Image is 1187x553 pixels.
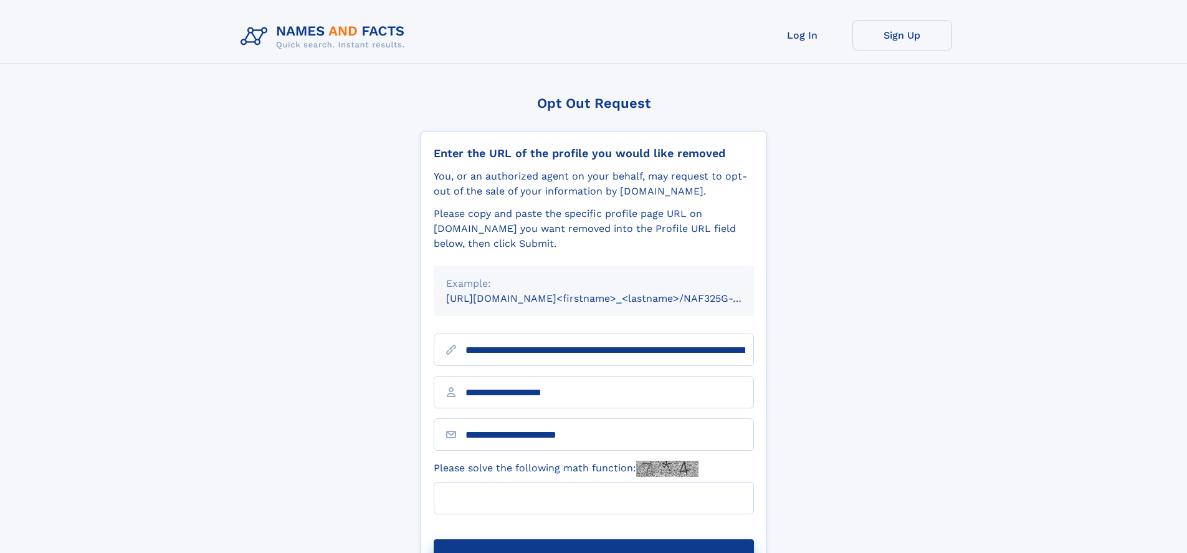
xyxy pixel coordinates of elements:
label: Please solve the following math function: [434,461,698,477]
img: Logo Names and Facts [236,20,415,54]
div: You, or an authorized agent on your behalf, may request to opt-out of the sale of your informatio... [434,169,754,199]
a: Log In [753,20,852,50]
div: Please copy and paste the specific profile page URL on [DOMAIN_NAME] you want removed into the Pr... [434,206,754,251]
a: Sign Up [852,20,952,50]
div: Opt Out Request [421,95,767,111]
div: Example: [446,276,741,291]
div: Enter the URL of the profile you would like removed [434,147,754,160]
small: [URL][DOMAIN_NAME]<firstname>_<lastname>/NAF325G-xxxxxxxx [446,292,778,304]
